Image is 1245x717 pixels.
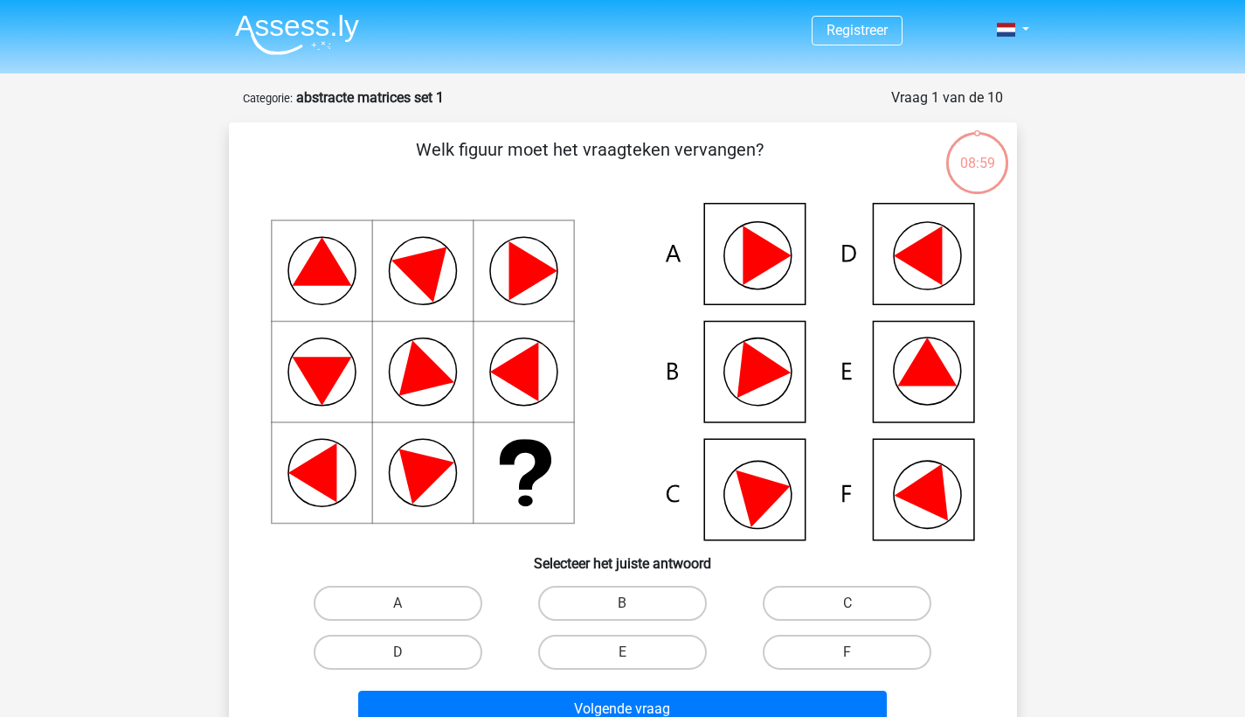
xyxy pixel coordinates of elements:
[827,22,888,38] a: Registreer
[763,635,931,670] label: F
[538,635,707,670] label: E
[763,586,931,621] label: C
[891,87,1003,108] div: Vraag 1 van de 10
[314,586,482,621] label: A
[296,89,444,106] strong: abstracte matrices set 1
[314,635,482,670] label: D
[257,136,923,189] p: Welk figuur moet het vraagteken vervangen?
[235,14,359,55] img: Assessly
[944,130,1010,174] div: 08:59
[243,92,293,105] small: Categorie:
[538,586,707,621] label: B
[257,541,989,572] h6: Selecteer het juiste antwoord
